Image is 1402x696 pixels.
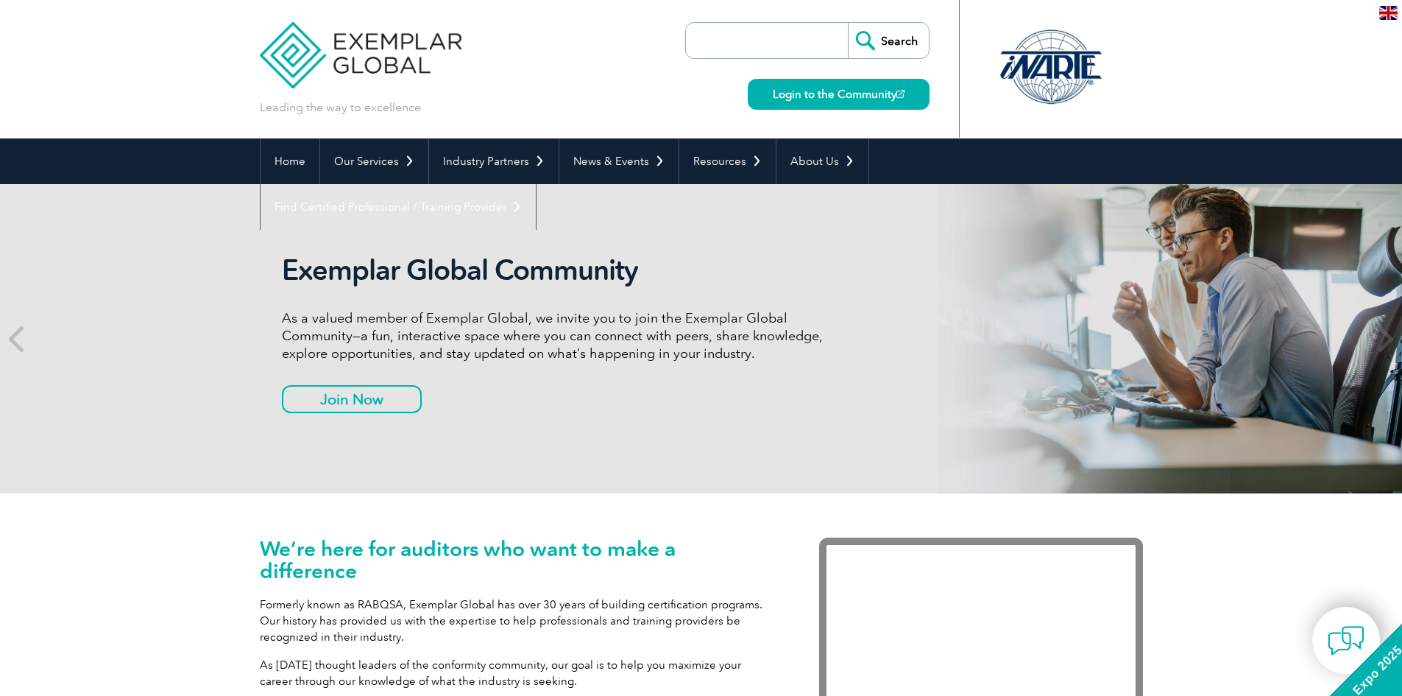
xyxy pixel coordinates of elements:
[429,138,559,184] a: Industry Partners
[1379,6,1398,20] img: en
[261,184,536,230] a: Find Certified Professional / Training Provider
[748,79,930,110] a: Login to the Community
[776,138,868,184] a: About Us
[260,99,421,116] p: Leading the way to excellence
[282,385,422,413] a: Join Now
[1328,622,1364,659] img: contact-chat.png
[261,138,319,184] a: Home
[679,138,776,184] a: Resources
[260,657,775,689] p: As [DATE] thought leaders of the conformity community, our goal is to help you maximize your care...
[260,597,775,645] p: Formerly known as RABQSA, Exemplar Global has over 30 years of building certification programs. O...
[848,23,929,58] input: Search
[320,138,428,184] a: Our Services
[282,309,834,362] p: As a valued member of Exemplar Global, we invite you to join the Exemplar Global Community—a fun,...
[896,90,904,98] img: open_square.png
[260,538,775,582] h1: We’re here for auditors who want to make a difference
[559,138,679,184] a: News & Events
[282,253,834,287] h2: Exemplar Global Community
